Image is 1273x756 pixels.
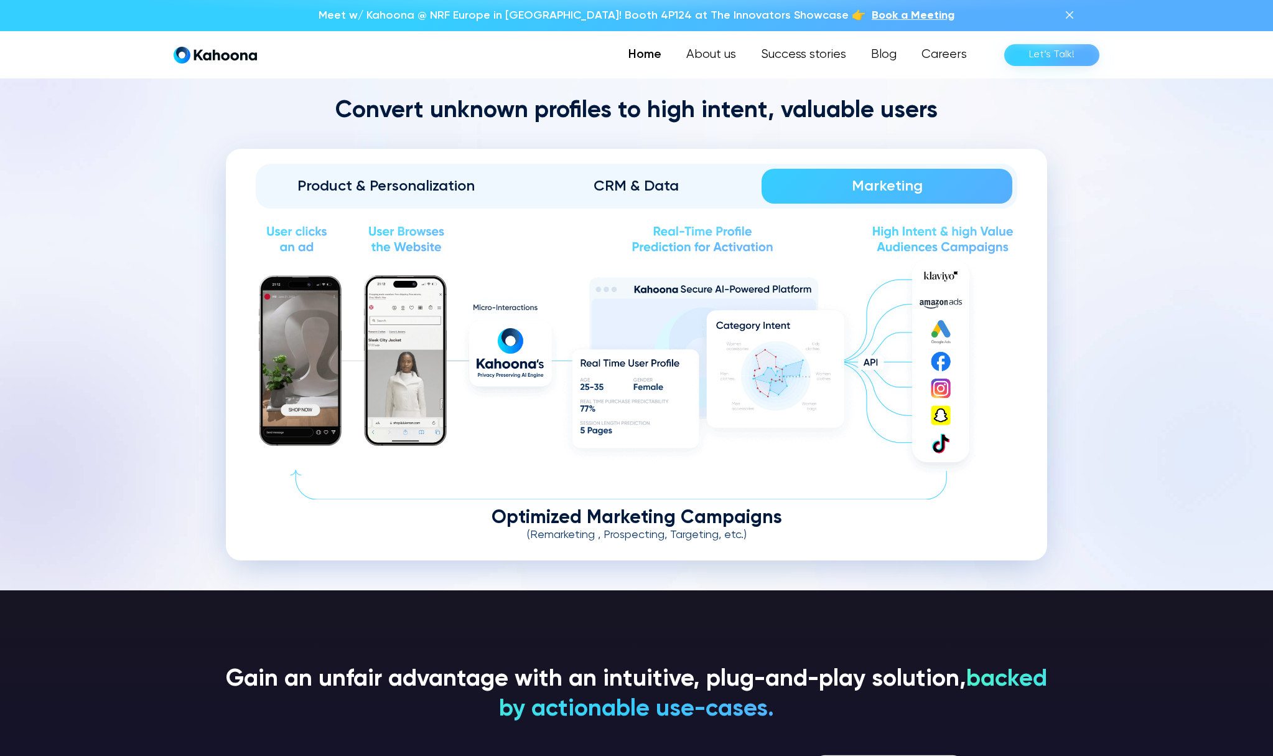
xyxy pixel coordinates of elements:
[174,46,257,64] a: home
[616,42,674,67] a: Home
[529,176,745,196] div: CRM & Data
[674,42,748,67] a: About us
[278,176,494,196] div: Product & Personalization
[319,7,865,24] p: Meet w/ Kahoona @ NRF Europe in [GEOGRAPHIC_DATA]! Booth 4P124 at The Innovators Showcase 👉
[859,42,909,67] a: Blog
[779,176,995,196] div: Marketing
[872,10,954,21] span: Book a Meeting
[909,42,979,67] a: Careers
[226,665,1047,725] h3: Gain an unfair advantage with an intuitive, plug-and-play solution,
[1004,44,1099,66] a: Let’s Talk!
[872,7,954,24] a: Book a Meeting
[256,509,1017,528] div: Optimized Marketing Campaigns
[256,529,1017,542] div: (Remarketing , Prospecting, Targeting, etc.)
[1029,45,1075,65] div: Let’s Talk!
[748,42,859,67] a: Success stories
[226,97,1047,126] h2: Convert unknown profiles to high intent, valuable users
